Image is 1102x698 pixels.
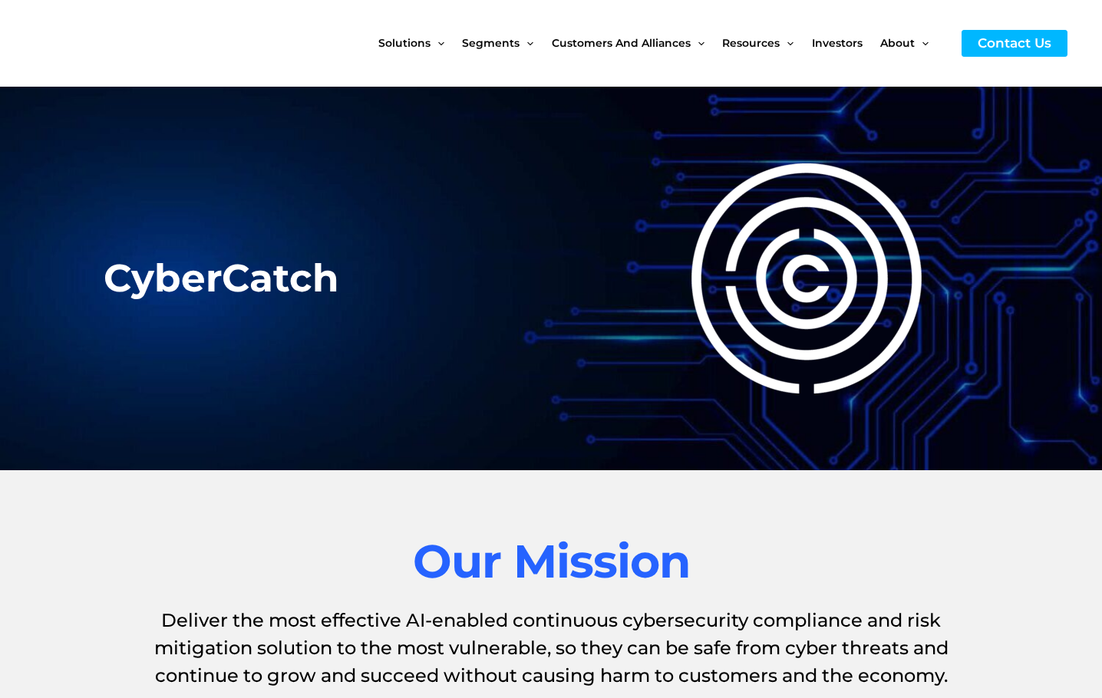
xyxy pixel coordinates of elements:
[431,11,444,75] span: Menu Toggle
[462,11,520,75] span: Segments
[812,11,863,75] span: Investors
[780,11,794,75] span: Menu Toggle
[520,11,533,75] span: Menu Toggle
[378,11,431,75] span: Solutions
[121,532,981,591] h2: Our Mission
[915,11,929,75] span: Menu Toggle
[378,11,946,75] nav: Site Navigation: New Main Menu
[121,607,981,690] h1: Deliver the most effective AI-enabled continuous cybersecurity compliance and risk mitigation sol...
[812,11,880,75] a: Investors
[962,30,1067,57] a: Contact Us
[552,11,691,75] span: Customers and Alliances
[691,11,704,75] span: Menu Toggle
[880,11,915,75] span: About
[722,11,780,75] span: Resources
[104,259,350,298] h2: CyberCatch
[27,12,211,75] img: CyberCatch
